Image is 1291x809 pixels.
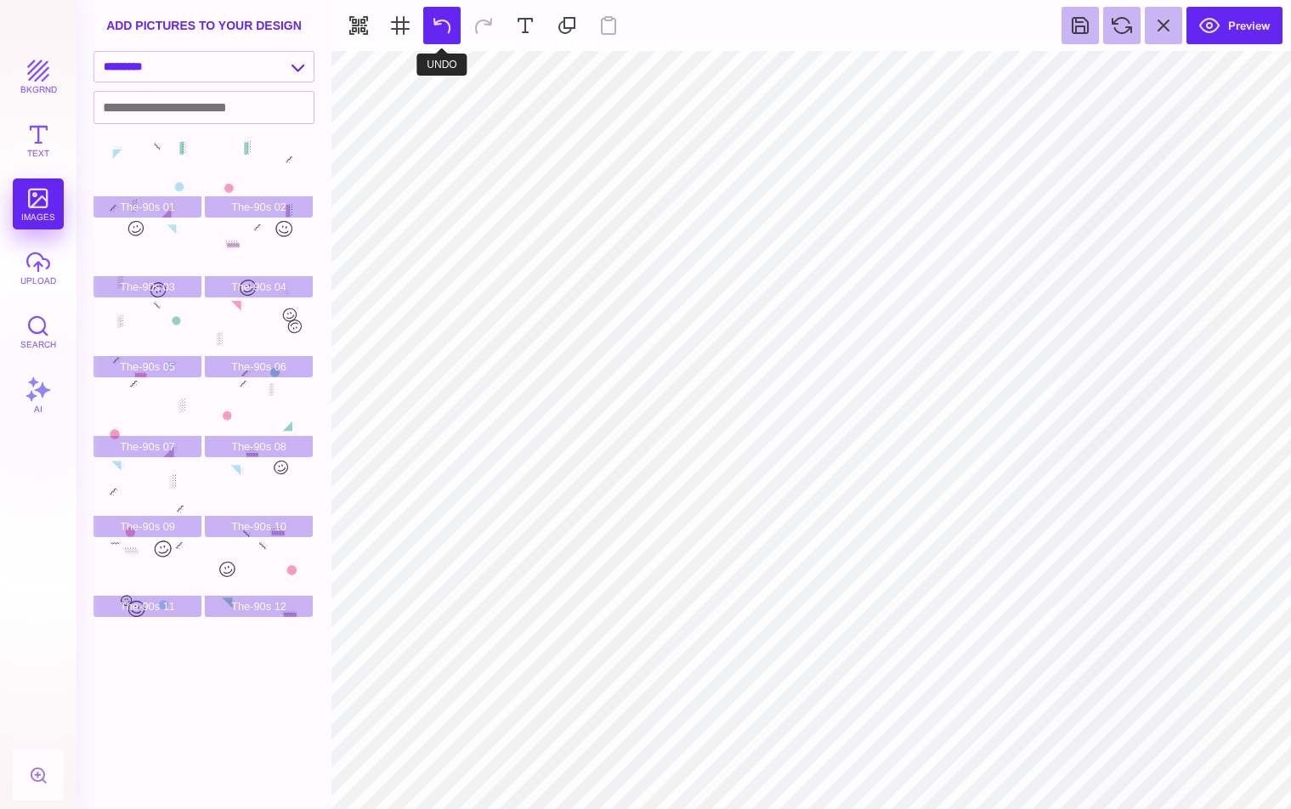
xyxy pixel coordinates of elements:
[13,306,64,357] button: Search
[93,356,201,377] span: The-90s 05
[13,370,64,421] button: AI
[13,242,64,293] button: upload
[205,596,313,617] span: The-90s 12
[205,436,313,457] span: The-90s 08
[13,51,64,102] button: bkgrnd
[205,356,313,377] span: The-90s 06
[93,196,201,218] span: The-90s 01
[93,276,201,297] span: The-90s 03
[205,196,313,218] span: The-90s 02
[13,115,64,166] button: Text
[1186,7,1283,44] button: Preview
[205,276,313,297] span: The-90s 04
[205,516,313,537] span: The-90s 10
[93,436,201,457] span: The-90s 07
[93,596,201,617] span: The-90s 11
[93,516,201,537] span: The-90s 09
